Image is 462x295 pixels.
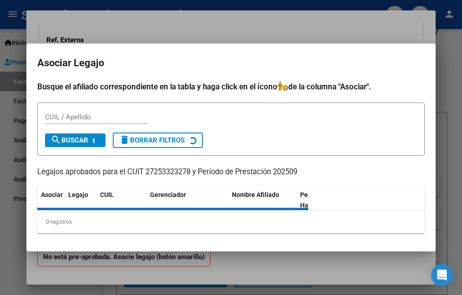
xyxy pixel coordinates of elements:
div: 0 registros [37,211,425,233]
div: Open Intercom Messenger [431,264,453,286]
span: Asociar [41,191,63,198]
h2: Asociar Legajo [37,54,425,72]
mat-icon: delete [119,134,130,145]
span: Periodo Habilitado [300,191,331,209]
span: Legajo [68,191,88,198]
datatable-header-cell: Periodo Habilitado [296,185,358,215]
button: Buscar [45,133,105,147]
span: Nombre Afiliado [232,191,279,198]
p: Legajos aprobados para el CUIT 27253323278 y Período de Prestación 202509 [37,167,425,178]
datatable-header-cell: Gerenciador [146,185,228,215]
span: Borrar Filtros [119,136,185,144]
span: Gerenciador [150,191,186,198]
datatable-header-cell: Asociar [37,185,65,215]
datatable-header-cell: CUIL [96,185,146,215]
span: Buscar [50,136,88,144]
datatable-header-cell: Nombre Afiliado [228,185,296,215]
span: CUIL [100,191,114,198]
button: Borrar Filtros [113,133,203,148]
h4: Busque el afiliado correspondiente en la tabla y haga click en el ícono de la columna "Asociar". [37,81,425,93]
mat-icon: search [50,134,61,145]
datatable-header-cell: Legajo [65,185,96,215]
